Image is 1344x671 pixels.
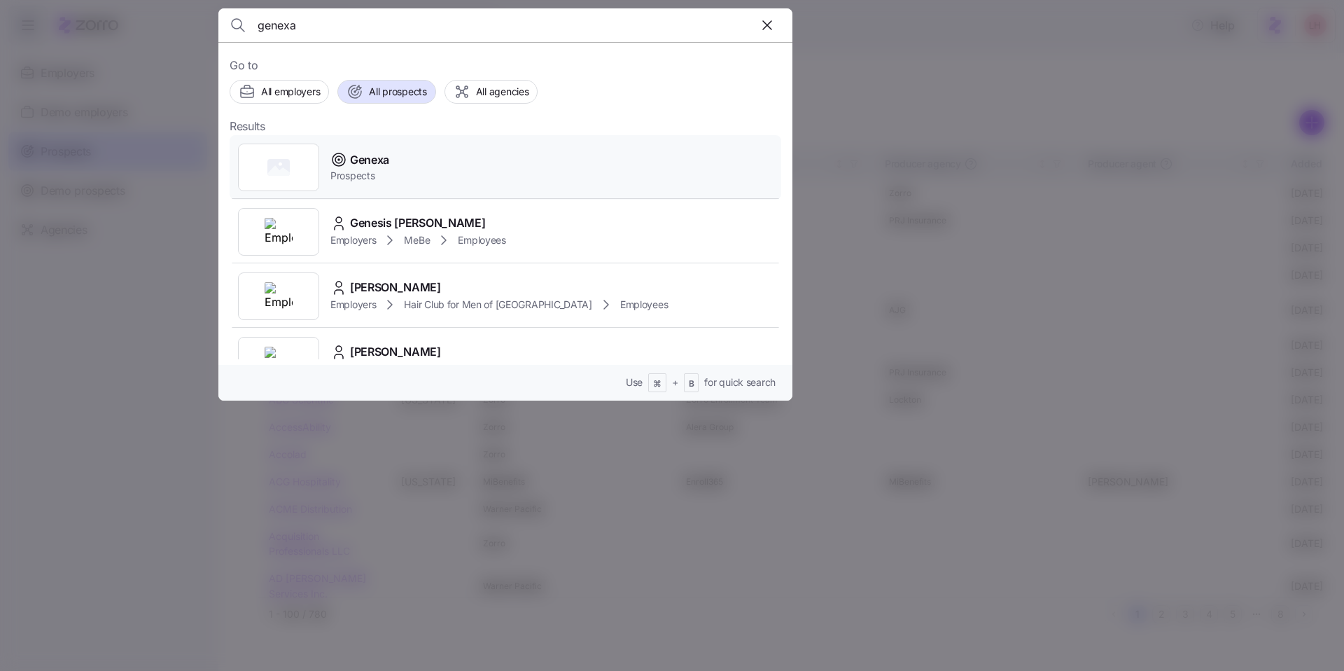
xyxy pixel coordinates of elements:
span: [PERSON_NAME] [350,279,441,296]
span: Employees [620,298,668,312]
span: Hair Club for Men of [GEOGRAPHIC_DATA] [404,298,591,312]
span: Use [626,375,643,389]
span: All agencies [476,85,529,99]
span: Genexa [350,151,389,169]
span: + [672,375,678,389]
button: All agencies [444,80,538,104]
span: Go to [230,57,781,74]
button: All employers [230,80,329,104]
span: Employers [330,298,376,312]
img: Employer logo [265,218,293,246]
img: Employer logo [265,282,293,310]
span: [PERSON_NAME] [350,343,441,361]
span: for quick search [704,375,776,389]
span: MeBe [404,233,430,247]
span: B [689,378,694,390]
span: All employers [261,85,320,99]
span: Prospects [330,169,389,183]
span: All prospects [369,85,426,99]
span: ⌘ [653,378,661,390]
span: Genesis [PERSON_NAME] [350,214,485,232]
button: All prospects [337,80,435,104]
img: Employer logo [265,347,293,375]
span: Employers [330,233,376,247]
span: Results [230,118,265,135]
span: Employees [458,233,505,247]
